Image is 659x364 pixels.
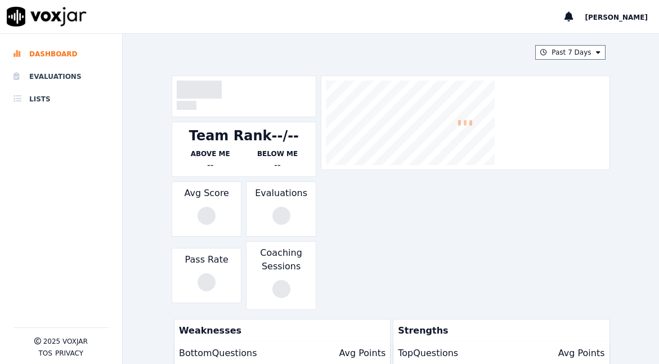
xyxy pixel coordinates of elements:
span: [PERSON_NAME] [585,14,648,21]
button: TOS [38,349,52,358]
div: Coaching Sessions [246,241,316,310]
p: Avg Points [558,347,605,360]
p: Above Me [177,149,244,158]
p: Below Me [244,149,311,158]
div: -- [177,158,244,172]
button: Privacy [55,349,83,358]
p: Strengths [393,319,604,342]
div: Avg Score [172,181,241,237]
a: Lists [14,88,109,110]
a: Dashboard [14,43,109,65]
a: Evaluations [14,65,109,88]
div: Team Rank --/-- [189,127,299,145]
p: Bottom Questions [179,347,257,360]
div: Pass Rate [172,248,241,303]
p: Weaknesses [174,319,385,342]
button: [PERSON_NAME] [585,10,659,24]
div: -- [244,158,311,172]
div: Evaluations [246,181,316,237]
button: Past 7 Days [535,45,605,60]
p: 2025 Voxjar [43,337,88,346]
img: voxjar logo [7,7,87,26]
p: Avg Points [339,347,385,360]
p: Top Questions [398,347,458,360]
